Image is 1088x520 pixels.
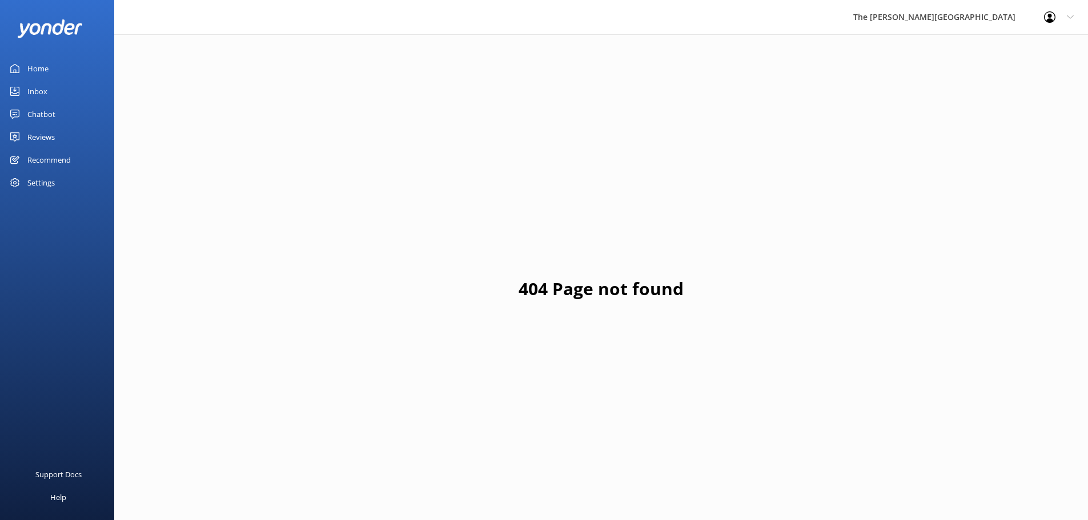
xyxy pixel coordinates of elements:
img: yonder-white-logo.png [17,19,83,38]
h1: 404 Page not found [519,275,684,303]
div: Support Docs [35,463,82,486]
div: Reviews [27,126,55,148]
div: Inbox [27,80,47,103]
div: Chatbot [27,103,55,126]
div: Settings [27,171,55,194]
div: Recommend [27,148,71,171]
div: Help [50,486,66,509]
div: Home [27,57,49,80]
